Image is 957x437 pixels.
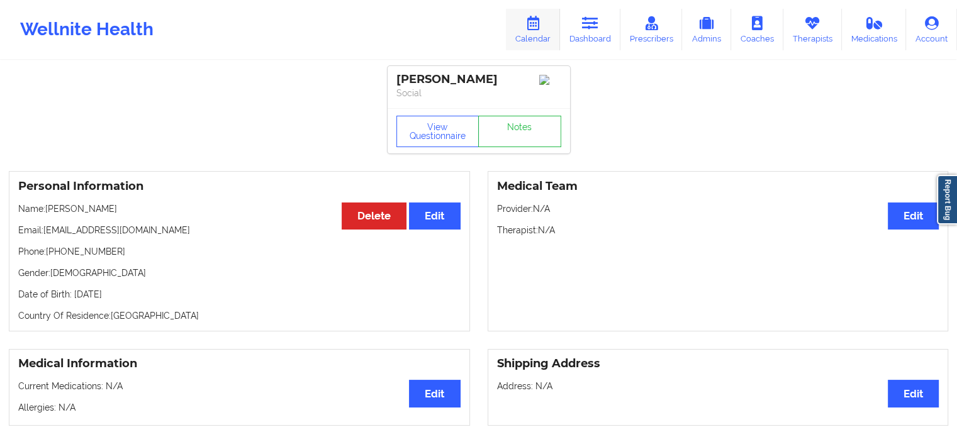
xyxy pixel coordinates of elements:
a: Calendar [506,9,560,50]
p: Country Of Residence: [GEOGRAPHIC_DATA] [18,309,461,322]
p: Allergies: N/A [18,401,461,414]
a: Report Bug [937,175,957,224]
h3: Medical Information [18,357,461,371]
button: Edit [888,380,939,407]
a: Account [906,9,957,50]
button: Delete [342,202,406,230]
a: Notes [478,116,561,147]
a: Therapists [783,9,842,50]
div: [PERSON_NAME] [396,72,561,87]
p: Date of Birth: [DATE] [18,288,461,301]
img: Image%2Fplaceholer-image.png [539,75,561,85]
button: Edit [888,202,939,230]
a: Admins [682,9,731,50]
h3: Medical Team [497,179,939,194]
a: Prescribers [620,9,683,50]
h3: Personal Information [18,179,461,194]
button: View Questionnaire [396,116,479,147]
button: Edit [409,380,460,407]
h3: Shipping Address [497,357,939,371]
button: Edit [409,202,460,230]
a: Coaches [731,9,783,50]
p: Gender: [DEMOGRAPHIC_DATA] [18,267,461,279]
p: Provider: N/A [497,202,939,215]
a: Dashboard [560,9,620,50]
p: Phone: [PHONE_NUMBER] [18,245,461,258]
p: Therapist: N/A [497,224,939,236]
p: Name: [PERSON_NAME] [18,202,461,215]
p: Current Medications: N/A [18,380,461,392]
a: Medications [842,9,907,50]
p: Address: N/A [497,380,939,392]
p: Email: [EMAIL_ADDRESS][DOMAIN_NAME] [18,224,461,236]
p: Social [396,87,561,99]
